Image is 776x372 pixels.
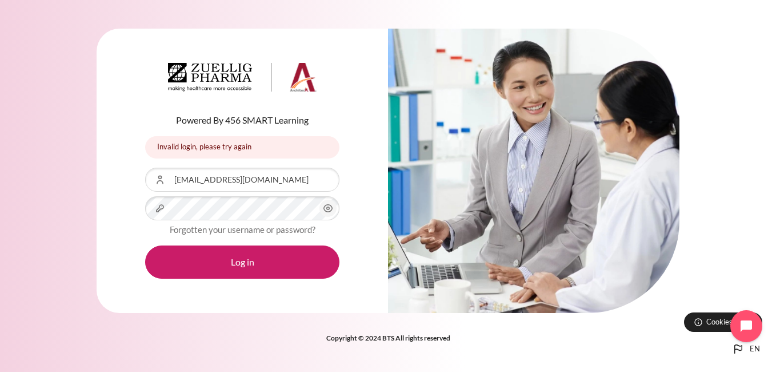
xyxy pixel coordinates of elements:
strong: Copyright © 2024 BTS All rights reserved [326,334,450,342]
span: en [750,343,760,355]
a: Forgotten your username or password? [170,224,315,235]
img: Architeck [168,63,317,92]
button: Languages [727,338,765,361]
a: Architeck [168,63,317,96]
p: Powered By 456 SMART Learning [145,113,339,127]
button: Log in [145,246,339,279]
button: Cookies notice [684,312,762,332]
input: Username or Email Address [145,168,339,192]
span: Cookies notice [706,316,754,327]
div: Invalid login, please try again [145,136,339,159]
